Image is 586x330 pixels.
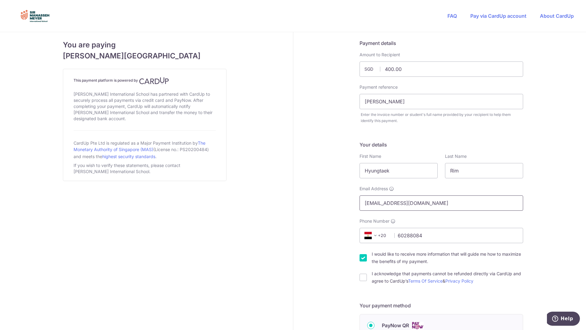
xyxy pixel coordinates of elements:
label: Last Name [445,153,467,159]
span: +20 [363,232,390,239]
a: About CardUp [540,13,574,19]
span: Email Address [360,186,388,192]
img: CardUp [139,77,169,84]
img: Cards logo [411,322,424,329]
div: If you wish to verify these statements, please contact [PERSON_NAME] International School. [74,161,216,176]
span: Phone Number [360,218,389,224]
a: Terms Of Service [408,278,443,284]
label: I would like to receive more information that will guide me how to maximize the benefits of my pa... [372,250,523,265]
a: Privacy Policy [445,278,473,284]
span: You are paying [63,39,226,50]
span: [PERSON_NAME][GEOGRAPHIC_DATA] [63,50,226,61]
span: SGD [364,66,380,72]
iframe: Opens a widget where you can find more information [547,312,580,327]
h5: Your payment method [360,302,523,309]
div: [PERSON_NAME] International School has partnered with CardUp to securely process all payments via... [74,90,216,123]
input: Email address [360,195,523,211]
input: First name [360,163,438,178]
a: FAQ [447,13,457,19]
div: PayNow QR Cards logo [367,322,515,329]
div: CardUp Pte Ltd is regulated as a Major Payment Institution by (License no.: PS20200484) and meets... [74,138,216,161]
a: highest security standards [102,154,155,159]
input: Payment amount [360,61,523,77]
label: I acknowledge that payments cannot be refunded directly via CardUp and agree to CardUp’s & [372,270,523,285]
label: Amount to Recipient [360,52,400,58]
h5: Your details [360,141,523,148]
label: Payment reference [360,84,398,90]
h4: This payment platform is powered by [74,77,216,84]
div: Enter the invoice number or student's full name provided by your recipient to help them identify ... [361,112,523,124]
input: Last name [445,163,523,178]
h5: Payment details [360,39,523,47]
span: +20 [364,232,379,239]
span: PayNow QR [382,322,409,329]
label: First Name [360,153,381,159]
a: Pay via CardUp account [470,13,526,19]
